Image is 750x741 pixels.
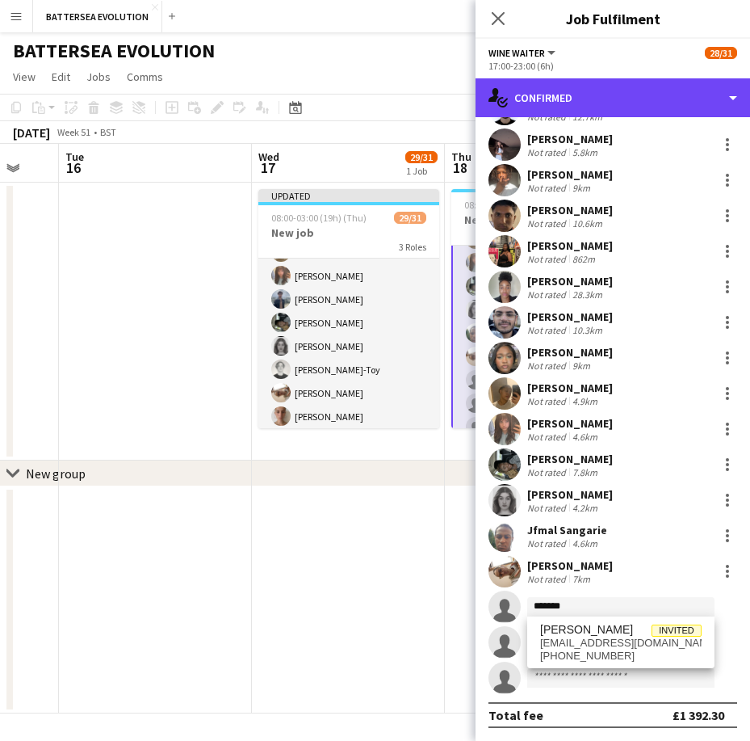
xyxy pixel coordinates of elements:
div: Not rated [527,182,569,194]
span: 16 [63,158,84,177]
div: [PERSON_NAME] [527,345,613,360]
div: [PERSON_NAME] [527,558,613,573]
span: Week 51 [53,126,94,138]
div: [PERSON_NAME] [527,487,613,502]
span: 3 Roles [399,241,426,253]
button: Wine Waiter [488,47,558,59]
div: Jfmal Sangarie [527,523,607,537]
div: 7km [569,573,593,585]
span: 18 [449,158,471,177]
span: hlomas2003@gmail.com [540,637,702,650]
div: Not rated [527,466,569,478]
div: Not rated [527,573,569,585]
span: +447305383527 [540,650,702,663]
div: Confirmed [476,78,750,117]
div: 9km [569,182,593,194]
a: View [6,66,42,87]
div: New group [26,465,86,482]
span: Thu [451,149,471,164]
div: Not rated [527,217,569,229]
div: [PERSON_NAME] [527,452,613,466]
div: 9km [569,360,593,372]
div: Not rated [527,360,569,372]
span: Comms [127,69,163,84]
h3: New job [451,213,632,227]
span: 29/31 [405,151,438,163]
div: 4.9km [569,395,601,407]
div: Not rated [527,502,569,514]
div: [DATE] [13,124,50,141]
div: 7.8km [569,466,601,478]
div: [PERSON_NAME] [527,167,613,182]
div: 1 Job [406,165,437,177]
span: 17 [256,158,279,177]
div: Updated [258,189,439,202]
a: Edit [45,66,77,87]
div: Not rated [527,288,569,301]
div: 10.3km [569,324,605,336]
span: View [13,69,36,84]
div: Not rated [527,395,569,407]
app-job-card: Updated08:00-03:00 (19h) (Thu)29/31New job3 Roles[PERSON_NAME][PERSON_NAME][PERSON_NAME][PERSON_N... [258,189,439,428]
div: Not rated [527,537,569,549]
app-job-card: 08:00-03:00 (19h) (Fri)28/31New job3 Roles[PERSON_NAME][PERSON_NAME][PERSON_NAME][PERSON_NAME][PE... [451,189,632,428]
span: 08:00-03:00 (19h) (Thu) [271,212,367,224]
div: [PERSON_NAME] [527,274,613,288]
div: Not rated [527,324,569,336]
span: Wine Waiter [488,47,545,59]
div: [PERSON_NAME] [527,203,613,217]
div: 4.6km [569,431,601,443]
div: Total fee [488,707,543,723]
span: Wed [258,149,279,164]
div: [PERSON_NAME] [527,381,613,395]
button: BATTERSEA EVOLUTION [33,1,162,32]
div: Not rated [527,253,569,265]
div: [PERSON_NAME] [527,309,613,324]
span: Invited [652,625,702,637]
div: 4.6km [569,537,601,549]
span: 08:00-03:00 (19h) (Fri) [464,199,553,211]
span: Tue [65,149,84,164]
div: 28.3km [569,288,605,301]
span: Heather Lomas [540,623,633,637]
h3: New job [258,225,439,240]
span: Jobs [86,69,111,84]
div: Not rated [527,431,569,443]
h3: Job Fulfilment [476,8,750,29]
div: [PERSON_NAME] [527,416,613,431]
div: BST [100,126,116,138]
a: Jobs [80,66,117,87]
div: 17:00-23:00 (6h) [488,60,737,72]
div: £1 392.30 [672,707,724,723]
span: 28/31 [705,47,737,59]
span: 29/31 [394,212,426,224]
div: Not rated [527,146,569,158]
div: [PERSON_NAME] [527,132,613,146]
div: 10.6km [569,217,605,229]
div: 4.2km [569,502,601,514]
span: Edit [52,69,70,84]
a: Comms [120,66,170,87]
div: 862m [569,253,598,265]
div: [PERSON_NAME] [527,238,613,253]
h1: BATTERSEA EVOLUTION [13,39,215,63]
div: 5.8km [569,146,601,158]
